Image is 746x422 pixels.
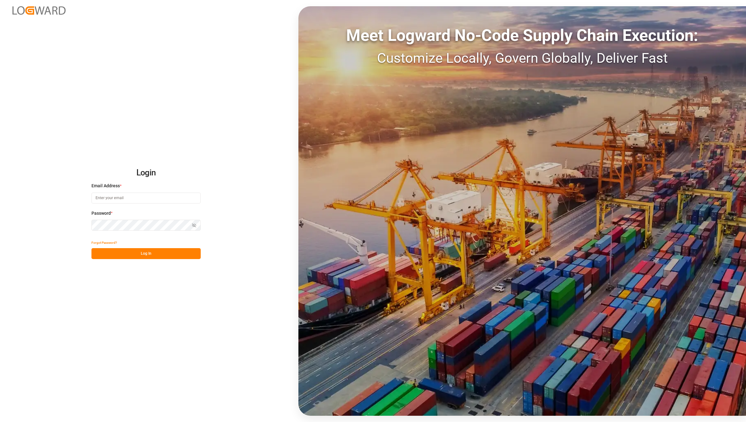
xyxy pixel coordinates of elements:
[91,183,120,189] span: Email Address
[91,248,201,259] button: Log In
[91,237,117,248] button: Forgot Password?
[12,6,66,15] img: Logward_new_orange.png
[91,210,111,217] span: Password
[91,163,201,183] h2: Login
[298,48,746,68] div: Customize Locally, Govern Globally, Deliver Fast
[298,23,746,48] div: Meet Logward No-Code Supply Chain Execution:
[91,193,201,204] input: Enter your email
